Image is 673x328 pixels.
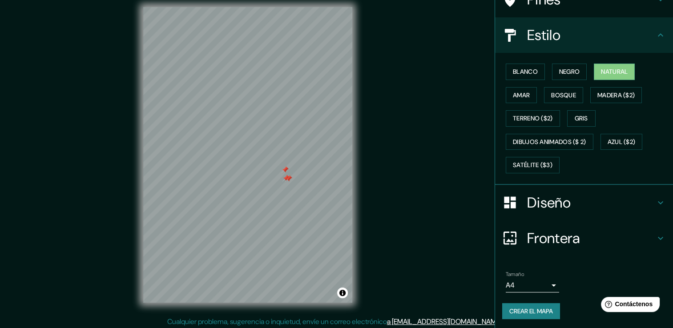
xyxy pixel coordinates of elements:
[594,293,663,318] iframe: Help widget launcher
[167,316,503,327] p: Cualquier problema, sugerencia o inquietud, envíe un correo electrónico .
[506,270,524,278] label: Tamaño
[509,306,553,317] font: Crear el mapa
[495,17,673,53] div: Estilo
[575,113,588,124] font: Gris
[552,64,587,80] button: Negro
[590,87,642,104] button: Madera ($2)
[601,66,628,77] font: Natural
[559,66,580,77] font: Negro
[506,110,560,127] button: Terreno ($2)
[594,64,635,80] button: Natural
[527,194,655,212] h4: Diseño
[608,136,636,148] font: Azul ($2)
[513,113,553,124] font: Terreno ($2)
[502,303,560,320] button: Crear el mapa
[600,134,643,150] button: Azul ($2)
[506,278,559,292] div: A4
[495,220,673,256] div: Frontera
[597,90,635,101] font: Madera ($2)
[513,66,538,77] font: Blanco
[513,90,530,101] font: Amar
[337,288,348,298] button: Alternar atribución
[506,87,537,104] button: Amar
[544,87,583,104] button: Bosque
[506,134,593,150] button: Dibujos animados ($ 2)
[506,64,545,80] button: Blanco
[495,185,673,220] div: Diseño
[387,317,502,326] a: a [EMAIL_ADDRESS][DOMAIN_NAME]
[506,157,560,173] button: Satélite ($3)
[513,136,586,148] font: Dibujos animados ($ 2)
[527,229,655,247] h4: Frontera
[527,26,655,44] h4: Estilo
[513,160,552,171] font: Satélite ($3)
[143,7,352,303] canvas: Mapa
[551,90,576,101] font: Bosque
[567,110,596,127] button: Gris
